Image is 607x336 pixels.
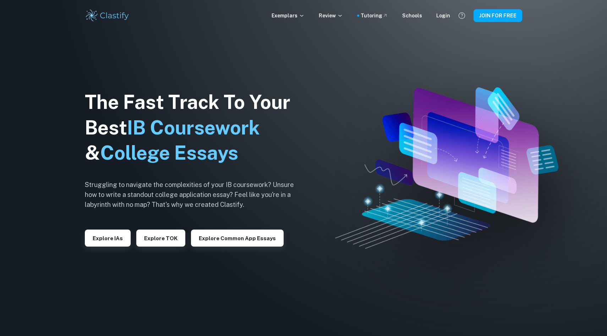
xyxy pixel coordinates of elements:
h6: Struggling to navigate the complexities of your IB coursework? Unsure how to write a standout col... [85,180,305,210]
button: Explore Common App essays [191,230,284,247]
a: Tutoring [361,12,388,20]
a: Explore IAs [85,235,131,241]
a: Explore TOK [136,235,185,241]
button: Explore TOK [136,230,185,247]
button: Help and Feedback [456,10,468,22]
p: Exemplars [272,12,305,20]
span: IB Coursework [127,116,260,139]
a: Login [436,12,450,20]
a: Schools [402,12,422,20]
button: Explore IAs [85,230,131,247]
a: Explore Common App essays [191,235,284,241]
span: College Essays [100,142,238,164]
img: Clastify hero [335,87,558,249]
p: Review [319,12,343,20]
button: JOIN FOR FREE [474,9,522,22]
img: Clastify logo [85,9,130,23]
h1: The Fast Track To Your Best & [85,89,305,166]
